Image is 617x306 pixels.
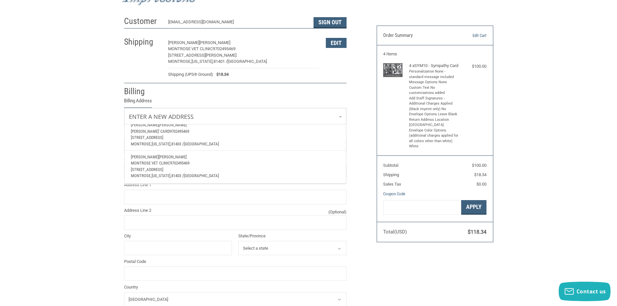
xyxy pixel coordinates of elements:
[131,135,163,140] span: [STREET_ADDRESS]
[328,209,347,215] small: (Optional)
[129,113,194,120] span: Enter a new address
[383,191,405,196] a: Coupon Code
[238,233,347,239] label: State/Province
[409,96,459,112] li: Add Staff Signatures - Additional Charges Applied (black imprint only) No
[409,69,459,80] li: Personalization None - standard message included
[461,200,486,215] button: Apply
[131,142,152,146] span: MONTROSE,
[383,200,461,215] input: Gift Certificate or Coupon Code
[168,46,213,51] span: Montrose Vet Clinic
[124,207,347,214] label: Address Line 2
[124,86,162,97] h2: Billing
[184,142,219,146] span: [GEOGRAPHIC_DATA]
[171,142,184,146] span: 81403 /
[468,229,486,235] span: $118.34
[170,129,189,134] span: 9702495469
[453,32,486,39] a: Edit Cart
[131,154,159,159] span: [PERSON_NAME]
[168,59,191,64] span: Montrose,
[383,182,401,187] span: Sales Tax
[168,19,307,28] div: [EMAIL_ADDRESS][DOMAIN_NAME]
[124,97,152,108] legend: Billing Address
[326,38,347,48] button: Edit
[124,258,347,265] label: Postal Code
[199,40,230,45] span: [PERSON_NAME]
[124,37,162,47] h2: Shipping
[383,172,399,177] span: Shipping
[409,117,459,128] li: Return Address Location [GEOGRAPHIC_DATA]
[131,129,170,134] span: [PERSON_NAME]' card
[409,80,459,85] li: Message Options None
[409,128,459,149] li: Envelope Color Options (additional charges applied for all colors other than white) White
[409,85,459,96] li: Custom Text No customizations added
[472,163,486,168] span: $100.00
[152,142,171,146] span: [US_STATE],
[124,233,232,239] label: City
[131,173,152,178] span: MONTROSE,
[383,51,486,57] h3: 4 Items
[577,288,606,295] span: Contact us
[124,284,347,290] label: Country
[124,182,347,188] label: Address Line 1
[159,122,187,127] span: [PERSON_NAME]
[383,32,453,39] h3: Order Summary
[171,173,184,178] span: 81403 /
[124,156,347,163] label: Company Name
[131,161,170,165] span: Montrose Vet Clinic
[213,71,229,78] span: $18.34
[124,108,346,125] a: Enter or select a different address
[159,154,187,159] span: [PERSON_NAME]
[191,59,213,64] span: [US_STATE],
[383,163,398,168] span: Subtotal
[124,16,162,27] h2: Customer
[168,71,213,78] span: Shipping (UPS® Ground)
[131,122,159,127] span: [PERSON_NAME]
[383,229,407,235] span: Total (USD)
[128,151,343,183] a: [PERSON_NAME][PERSON_NAME]Montrose Vet Clinic9702495469[STREET_ADDRESS]MONTROSE,[US_STATE],81403 ...
[213,46,235,51] span: 9702495469
[559,282,611,301] button: Contact us
[131,167,163,172] span: [STREET_ADDRESS]
[152,173,171,178] span: [US_STATE],
[170,161,189,165] span: 9702495469
[128,119,343,151] a: [PERSON_NAME][PERSON_NAME][PERSON_NAME]' card9702495469[STREET_ADDRESS]MONTROSE,[US_STATE],81403 ...
[227,59,267,64] span: [GEOGRAPHIC_DATA]
[184,173,219,178] span: [GEOGRAPHIC_DATA]
[168,53,236,58] span: [STREET_ADDRESS][PERSON_NAME]
[314,17,347,28] button: Sign Out
[124,130,232,137] label: First Name
[213,59,227,64] span: 81401 /
[409,112,459,117] li: Envelope Options Leave Blank
[461,63,486,70] div: $100.00
[476,182,486,187] span: $0.00
[168,40,199,45] span: [PERSON_NAME]
[474,172,486,177] span: $18.34
[409,63,459,68] h4: 4 x SYM10 - Sympathy Card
